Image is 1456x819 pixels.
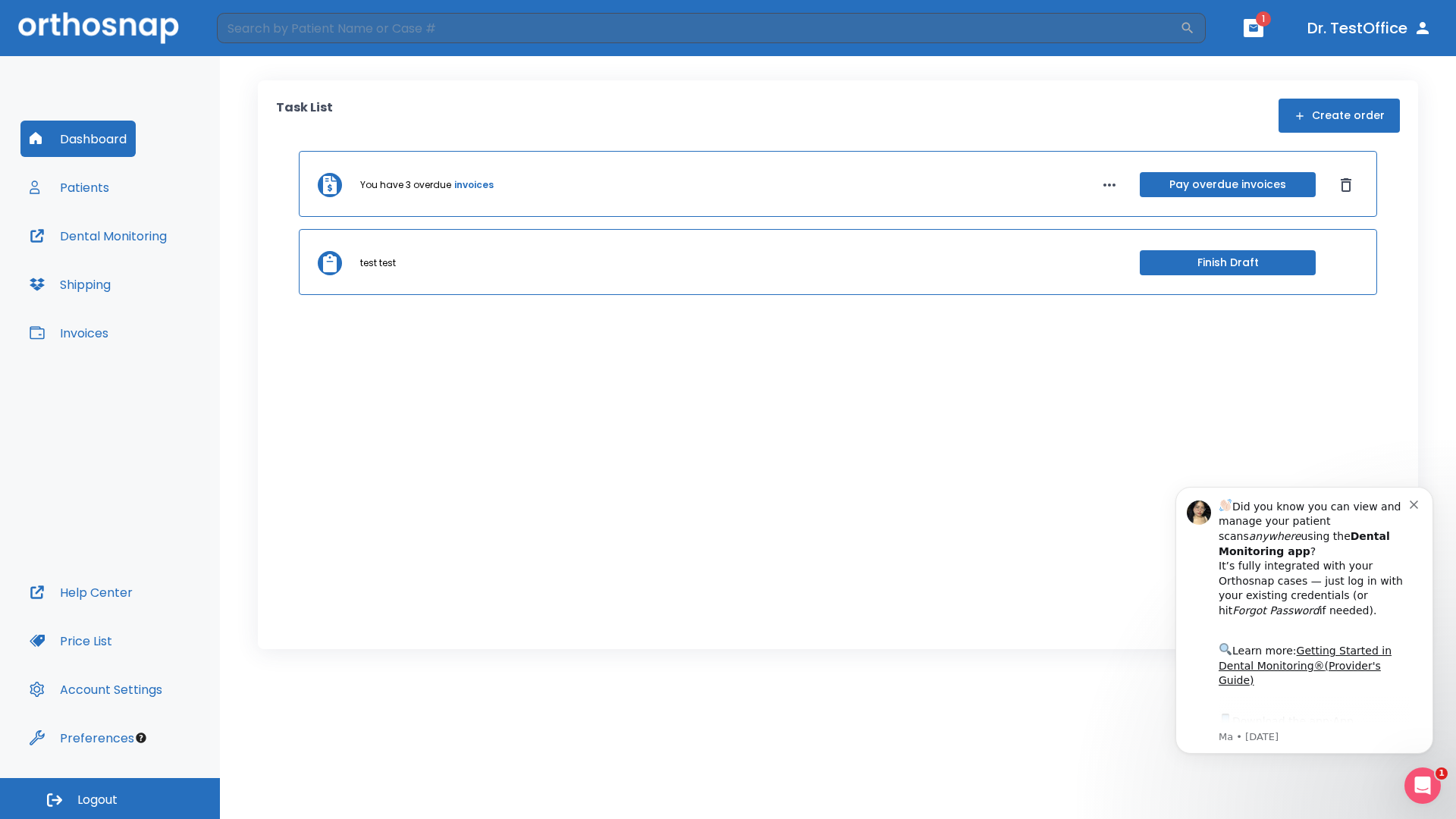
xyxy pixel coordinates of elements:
[77,792,118,808] span: Logout
[18,12,179,43] img: Orthosnap
[1256,11,1271,27] span: 1
[20,574,142,610] button: Help Center
[217,13,1180,43] input: Search by Patient Name or Case #
[20,315,118,351] button: Invoices
[20,218,176,254] button: Dental Monitoring
[20,121,136,157] button: Dashboard
[20,266,120,303] button: Shipping
[1404,767,1441,804] iframe: Intercom live chat
[1436,767,1448,780] span: 1
[276,99,333,133] p: Task List
[134,731,148,745] div: Tooltip anchor
[20,623,121,659] button: Price List
[20,671,171,708] button: Account Settings
[1140,250,1316,275] button: Finish Draft
[20,720,143,756] button: Preferences
[1334,173,1358,197] button: Dismiss
[1301,14,1438,42] button: Dr. TestOffice
[1279,99,1400,133] button: Create order
[360,256,396,270] p: test test
[360,178,451,192] p: You have 3 overdue
[1140,172,1316,197] button: Pay overdue invoices
[454,178,494,192] a: invoices
[1153,468,1456,811] iframe: Intercom notifications message
[20,169,118,206] button: Patients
